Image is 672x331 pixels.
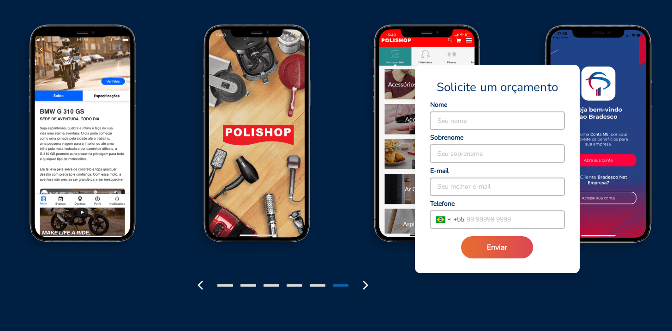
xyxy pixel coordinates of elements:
img: Polishop Screen 2 [343,22,515,261]
span: Solicite um orçamento [437,80,558,95]
span: + 55 [453,215,464,224]
input: Seu sobrenome [430,145,564,162]
img: Polishop Screen 1 [172,22,343,261]
input: Seu melhor e-mail [430,178,564,196]
span: Enviar [487,242,507,252]
input: Seu nome [430,112,564,129]
input: 99 99999 9999 [464,211,564,228]
button: Enviar [461,236,533,258]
